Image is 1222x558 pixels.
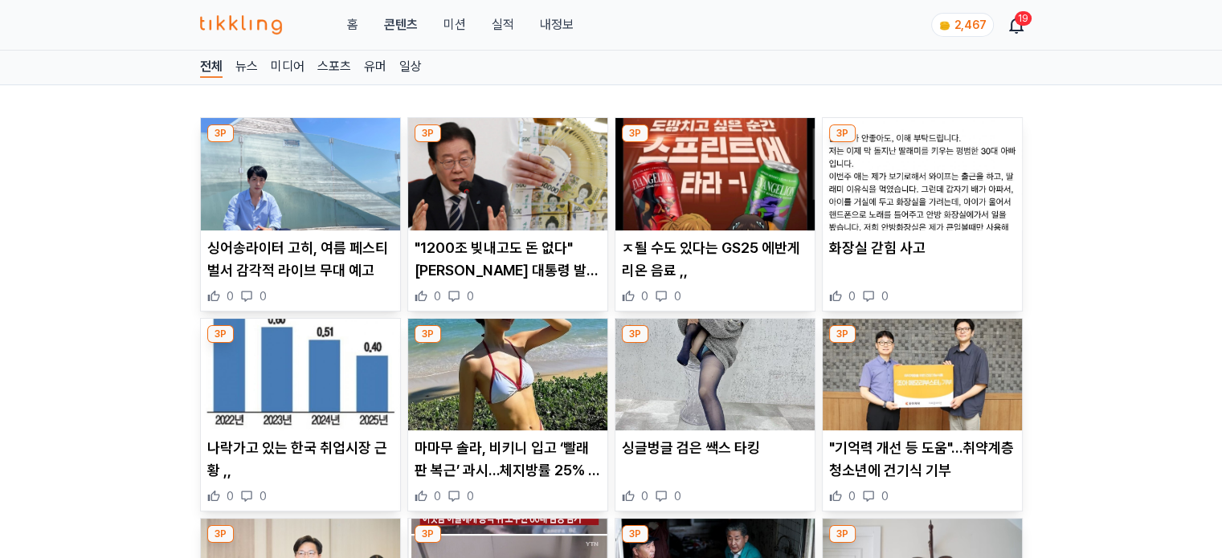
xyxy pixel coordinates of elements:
a: 전체 [200,57,223,78]
p: 나락가고 있는 한국 취업시장 근황 ,, [207,437,394,482]
a: 미디어 [271,57,304,78]
span: 0 [467,488,474,504]
div: 19 [1015,11,1032,26]
img: 화장실 갇힘 사고 [823,118,1022,230]
p: "기억력 개선 등 도움"…취약계층 청소년에 건기식 기부 [829,437,1016,482]
span: 0 [434,288,441,304]
p: ㅈ될 수도 있다는 GS25 에반게리온 음료 ,, [622,237,808,282]
div: 3P 화장실 갇힘 사고 화장실 갇힘 사고 0 0 [822,117,1023,312]
div: 3P [415,124,441,142]
span: 0 [674,488,681,504]
a: 실적 [491,15,513,35]
span: 0 [260,288,267,304]
div: 3P [622,325,648,343]
img: 나락가고 있는 한국 취업시장 근황 ,, [201,319,400,431]
div: 3P 싱글벙글 검은 쌕스 타킹 싱글벙글 검은 쌕스 타킹 0 0 [615,318,815,512]
a: 홈 [346,15,358,35]
span: 0 [848,488,856,504]
a: 유머 [364,57,386,78]
div: 3P [207,325,234,343]
a: 일상 [399,57,422,78]
img: "1200조 빚내고도 돈 없다" 이재명 대통령 발언...200조 퍼주기 위해 '옆집서 빌려야' 국채 폭탄 예고?(+예산, 공공기관 통폐합 ,재정위기,윤석열) [408,118,607,230]
span: 0 [881,288,889,304]
span: 2,467 [954,18,987,31]
p: 싱글벙글 검은 쌕스 타킹 [622,437,808,459]
span: 0 [848,288,856,304]
img: 티끌링 [200,15,283,35]
button: 미션 [443,15,465,35]
span: 0 [641,288,648,304]
p: 싱어송라이터 고히, 여름 페스티벌서 감각적 라이브 무대 예고 [207,237,394,282]
span: 0 [467,288,474,304]
div: 3P [829,325,856,343]
a: 스포츠 [317,57,351,78]
div: 3P [415,325,441,343]
div: 3P [207,525,234,543]
div: 3P ㅈ될 수도 있다는 GS25 에반게리온 음료 ,, ㅈ될 수도 있다는 GS25 에반게리온 음료 ,, 0 0 [615,117,815,312]
img: "기억력 개선 등 도움"…취약계층 청소년에 건기식 기부 [823,319,1022,431]
div: 3P [207,124,234,142]
div: 3P [622,525,648,543]
img: ㅈ될 수도 있다는 GS25 에반게리온 음료 ,, [615,118,815,230]
img: coin [938,19,951,32]
div: 3P [622,124,648,142]
span: 0 [227,488,234,504]
span: 0 [260,488,267,504]
span: 0 [641,488,648,504]
div: 3P 싱어송라이터 고히, 여름 페스티벌서 감각적 라이브 무대 예고 싱어송라이터 고히, 여름 페스티벌서 감각적 라이브 무대 예고 0 0 [200,117,401,312]
div: 3P "1200조 빚내고도 돈 없다" 이재명 대통령 발언...200조 퍼주기 위해 '옆집서 빌려야' 국채 폭탄 예고?(+예산, 공공기관 통폐합 ,재정위기,윤석열) "1200조... [407,117,608,312]
div: 3P [829,525,856,543]
p: 마마무 솔라, 비키니 입고 ‘빨래판 복근’ 과시…체지방률 25% 과거는 잊어 [415,437,601,482]
a: 내정보 [539,15,573,35]
div: 3P 나락가고 있는 한국 취업시장 근황 ,, 나락가고 있는 한국 취업시장 근황 ,, 0 0 [200,318,401,512]
img: 싱어송라이터 고히, 여름 페스티벌서 감각적 라이브 무대 예고 [201,118,400,230]
span: 0 [434,488,441,504]
div: 3P [829,124,856,142]
span: 0 [227,288,234,304]
p: "1200조 빚내고도 돈 없다" [PERSON_NAME] 대통령 발언...200조 퍼주기 위해 '옆집서 빌려야' 국채 폭탄 예고?(+예산, 공공기관 통폐합 ,재정위기,윤석열) [415,237,601,282]
a: 뉴스 [235,57,258,78]
img: 싱글벙글 검은 쌕스 타킹 [615,319,815,431]
img: 마마무 솔라, 비키니 입고 ‘빨래판 복근’ 과시…체지방률 25% 과거는 잊어 [408,319,607,431]
span: 0 [674,288,681,304]
div: 3P [415,525,441,543]
div: 3P 마마무 솔라, 비키니 입고 ‘빨래판 복근’ 과시…체지방률 25% 과거는 잊어 마마무 솔라, 비키니 입고 ‘빨래판 복근’ 과시…체지방률 25% 과거는 잊어 0 0 [407,318,608,512]
div: 3P "기억력 개선 등 도움"…취약계층 청소년에 건기식 기부 "기억력 개선 등 도움"…취약계층 청소년에 건기식 기부 0 0 [822,318,1023,512]
a: 19 [1010,15,1023,35]
a: coin 2,467 [931,13,991,37]
span: 0 [881,488,889,504]
p: 화장실 갇힘 사고 [829,237,1016,259]
a: 콘텐츠 [383,15,417,35]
